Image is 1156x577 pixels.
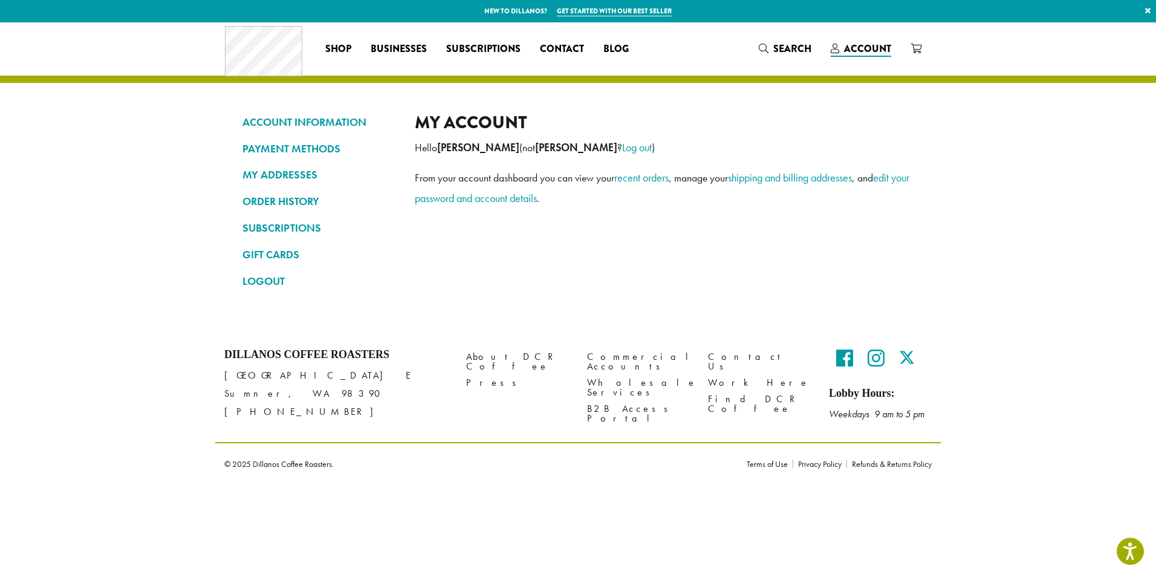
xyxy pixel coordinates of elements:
[603,42,629,57] span: Blog
[535,141,617,154] strong: [PERSON_NAME]
[371,42,427,57] span: Businesses
[316,39,361,59] a: Shop
[242,191,397,212] a: ORDER HISTORY
[446,42,521,57] span: Subscriptions
[587,348,690,374] a: Commercial Accounts
[708,391,811,417] a: Find DCR Coffee
[415,137,914,158] p: Hello (not ? )
[242,112,397,301] nav: Account pages
[793,460,846,468] a: Privacy Policy
[587,375,690,401] a: Wholesale Services
[829,387,932,400] h5: Lobby Hours:
[708,348,811,374] a: Contact Us
[749,39,821,59] a: Search
[747,460,793,468] a: Terms of Use
[325,42,351,57] span: Shop
[846,460,932,468] a: Refunds & Returns Policy
[224,367,448,421] p: [GEOGRAPHIC_DATA] E Sumner, WA 98390 [PHONE_NUMBER]
[829,408,924,420] em: Weekdays 9 am to 5 pm
[844,42,891,56] span: Account
[728,171,852,184] a: shipping and billing addresses
[242,112,397,132] a: ACCOUNT INFORMATION
[415,168,914,209] p: From your account dashboard you can view your , manage your , and .
[773,42,811,56] span: Search
[437,141,519,154] strong: [PERSON_NAME]
[587,401,690,427] a: B2B Access Portal
[415,112,914,133] h2: My account
[224,460,729,468] p: © 2025 Dillanos Coffee Roasters.
[466,375,569,391] a: Press
[242,165,397,185] a: MY ADDRESSES
[242,139,397,159] a: PAYMENT METHODS
[622,140,652,154] a: Log out
[466,348,569,374] a: About DCR Coffee
[242,271,397,292] a: LOGOUT
[242,218,397,238] a: SUBSCRIPTIONS
[224,348,448,362] h4: Dillanos Coffee Roasters
[708,375,811,391] a: Work Here
[614,171,669,184] a: recent orders
[557,6,672,16] a: Get started with our best seller
[242,244,397,265] a: GIFT CARDS
[540,42,584,57] span: Contact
